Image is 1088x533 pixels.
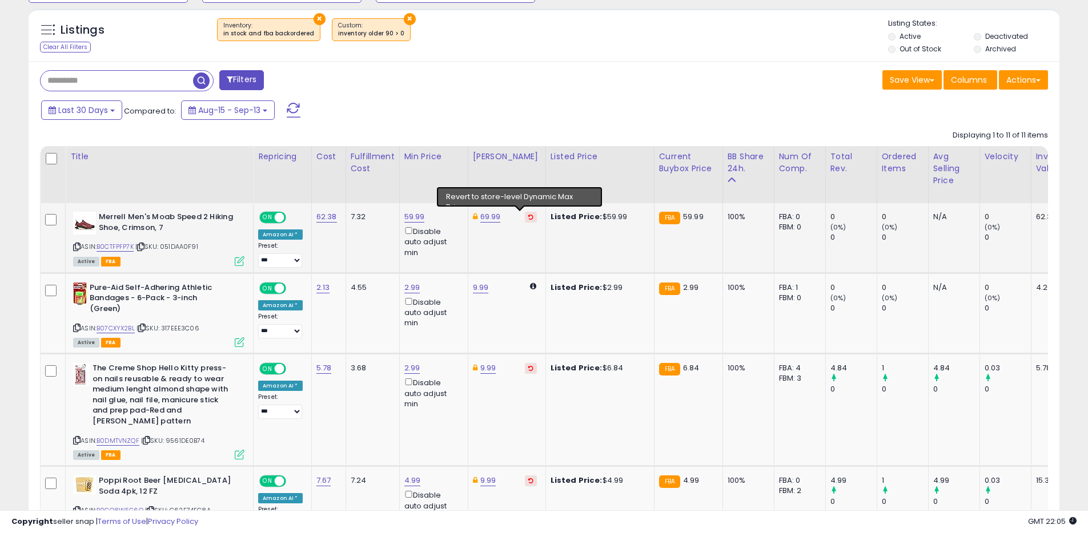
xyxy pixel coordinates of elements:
[683,362,700,373] span: 6.84
[258,381,303,391] div: Amazon AI *
[830,363,877,373] div: 4.84
[101,450,121,460] span: FBA
[830,496,877,507] div: 0
[473,151,541,163] div: [PERSON_NAME]
[779,282,817,293] div: FBA: 1
[882,496,928,507] div: 0
[882,232,928,243] div: 0
[258,242,303,268] div: Preset:
[728,212,765,222] div: 100%
[148,516,198,527] a: Privacy Policy
[728,475,765,486] div: 100%
[97,324,135,333] a: B07CXYX2BL
[316,475,331,486] a: 7.67
[404,13,416,25] button: ×
[882,70,942,90] button: Save View
[40,42,91,53] div: Clear All Filters
[659,282,680,295] small: FBA
[480,475,496,486] a: 9.99
[1036,475,1058,486] div: 15.34
[98,516,146,527] a: Terms of Use
[830,212,877,222] div: 0
[260,477,275,486] span: ON
[258,493,303,503] div: Amazon AI *
[316,362,332,374] a: 5.78
[882,475,928,486] div: 1
[985,282,1031,293] div: 0
[985,303,1031,313] div: 0
[551,282,603,293] b: Listed Price:
[830,384,877,394] div: 0
[551,211,603,222] b: Listed Price:
[124,106,176,116] span: Compared to:
[284,283,303,293] span: OFF
[830,232,877,243] div: 0
[41,100,122,120] button: Last 30 Days
[830,223,846,232] small: (0%)
[73,338,99,348] span: All listings currently available for purchase on Amazon
[683,475,700,486] span: 4.99
[728,151,769,175] div: BB Share 24h.
[219,70,264,90] button: Filters
[551,282,645,293] div: $2.99
[779,486,817,496] div: FBM: 2
[404,151,463,163] div: Min Price
[985,475,1031,486] div: 0.03
[404,282,420,293] a: 2.99
[830,475,877,486] div: 4.99
[933,282,971,293] div: N/A
[198,104,260,116] span: Aug-15 - Sep-13
[551,362,603,373] b: Listed Price:
[888,18,1059,29] p: Listing States:
[141,436,204,445] span: | SKU: 9561DE0B74
[135,242,198,251] span: | SKU: 051DAA0F91
[258,229,303,240] div: Amazon AI *
[11,516,53,527] strong: Copyright
[683,211,704,222] span: 59.99
[284,477,303,486] span: OFF
[284,213,303,223] span: OFF
[779,363,817,373] div: FBA: 4
[351,151,395,175] div: Fulfillment Cost
[728,363,765,373] div: 100%
[999,70,1048,90] button: Actions
[11,516,198,527] div: seller snap | |
[473,282,489,293] a: 9.99
[933,475,979,486] div: 4.99
[73,212,96,235] img: 41x6zfEgj4L._SL40_.jpg
[101,257,121,266] span: FBA
[223,21,314,38] span: Inventory :
[779,222,817,232] div: FBM: 0
[985,232,1031,243] div: 0
[260,283,275,293] span: ON
[900,31,921,41] label: Active
[97,242,134,252] a: B0CTFPFP7K
[900,44,941,54] label: Out of Stock
[1036,151,1062,175] div: Inv. value
[985,363,1031,373] div: 0.03
[260,213,275,223] span: ON
[73,363,244,458] div: ASIN:
[882,384,928,394] div: 0
[830,151,872,175] div: Total Rev.
[73,475,96,494] img: 41rvq0nzurL._SL40_.jpg
[985,496,1031,507] div: 0
[779,212,817,222] div: FBA: 0
[101,338,121,348] span: FBA
[73,257,99,266] span: All listings currently available for purchase on Amazon
[659,475,680,488] small: FBA
[73,282,244,346] div: ASIN:
[338,21,404,38] span: Custom:
[985,223,1001,232] small: (0%)
[284,364,303,374] span: OFF
[136,324,199,333] span: | SKU: 317EEE3C06
[73,450,99,460] span: All listings currently available for purchase on Amazon
[551,151,649,163] div: Listed Price
[551,475,603,486] b: Listed Price:
[779,475,817,486] div: FBA: 0
[1036,363,1058,373] div: 5.78
[985,44,1016,54] label: Archived
[73,363,90,386] img: 41Vn+VMMm6L._SL40_.jpg
[882,363,928,373] div: 1
[830,293,846,302] small: (0%)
